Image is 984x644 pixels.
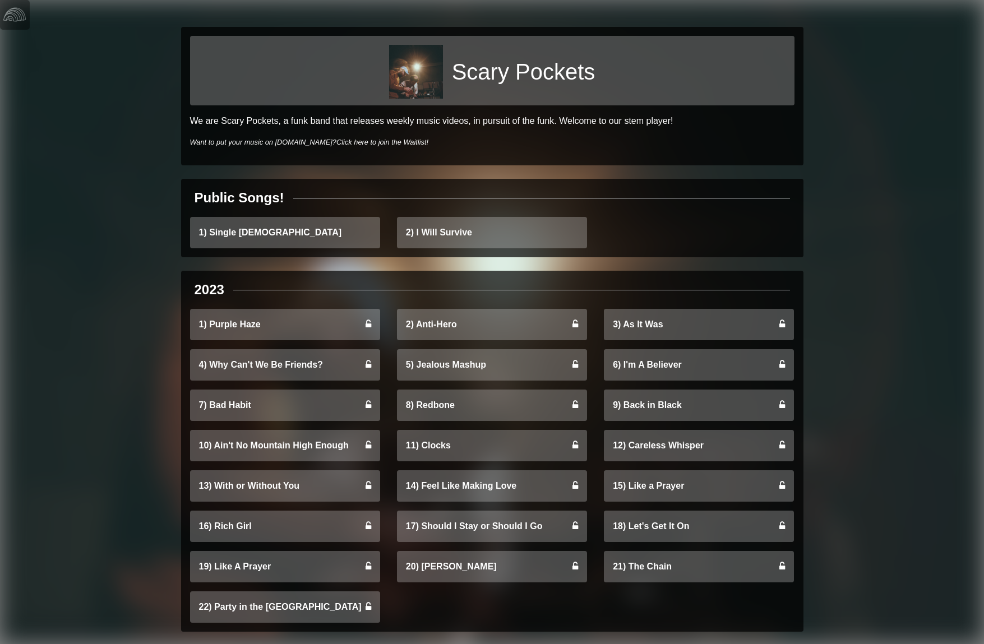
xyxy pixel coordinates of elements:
[190,390,380,421] a: 7) Bad Habit
[397,390,587,421] a: 8) Redbone
[604,511,794,542] a: 18) Let's Get It On
[190,430,380,461] a: 10) Ain't No Mountain High Enough
[190,591,380,623] a: 22) Party in the [GEOGRAPHIC_DATA]
[190,309,380,340] a: 1) Purple Haze
[190,138,429,146] i: Want to put your music on [DOMAIN_NAME]?
[3,3,26,26] img: logo-white-4c48a5e4bebecaebe01ca5a9d34031cfd3d4ef9ae749242e8c4bf12ef99f53e8.png
[397,470,587,502] a: 14) Feel Like Making Love
[190,349,380,381] a: 4) Why Can't We Be Friends?
[604,390,794,421] a: 9) Back in Black
[195,188,284,208] div: Public Songs!
[195,280,224,300] div: 2023
[336,138,428,146] a: Click here to join the Waitlist!
[604,551,794,582] a: 21) The Chain
[397,430,587,461] a: 11) Clocks
[190,470,380,502] a: 13) With or Without You
[452,58,595,85] h1: Scary Pockets
[190,217,380,248] a: 1) Single [DEMOGRAPHIC_DATA]
[604,470,794,502] a: 15) Like a Prayer
[190,114,794,128] p: We are Scary Pockets, a funk band that releases weekly music videos, in pursuit of the funk. Welc...
[190,511,380,542] a: 16) Rich Girl
[397,217,587,248] a: 2) I Will Survive
[397,309,587,340] a: 2) Anti-Hero
[190,551,380,582] a: 19) Like A Prayer
[604,309,794,340] a: 3) As It Was
[397,551,587,582] a: 20) [PERSON_NAME]
[397,511,587,542] a: 17) Should I Stay or Should I Go
[389,45,443,99] img: eb2b9f1fcec850ed7bd0394cef72471172fe51341a211d5a1a78223ca1d8a2ba.jpg
[604,349,794,381] a: 6) I'm A Believer
[397,349,587,381] a: 5) Jealous Mashup
[604,430,794,461] a: 12) Careless Whisper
